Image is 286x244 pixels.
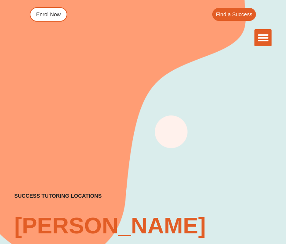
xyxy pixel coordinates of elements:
h2: success tutoring locations [14,192,102,199]
a: Enrol Now [30,7,67,22]
span: Find a Success [216,12,253,17]
a: Find a Success [212,8,256,21]
span: Enrol Now [36,12,61,17]
div: Menu Toggle [254,29,272,46]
